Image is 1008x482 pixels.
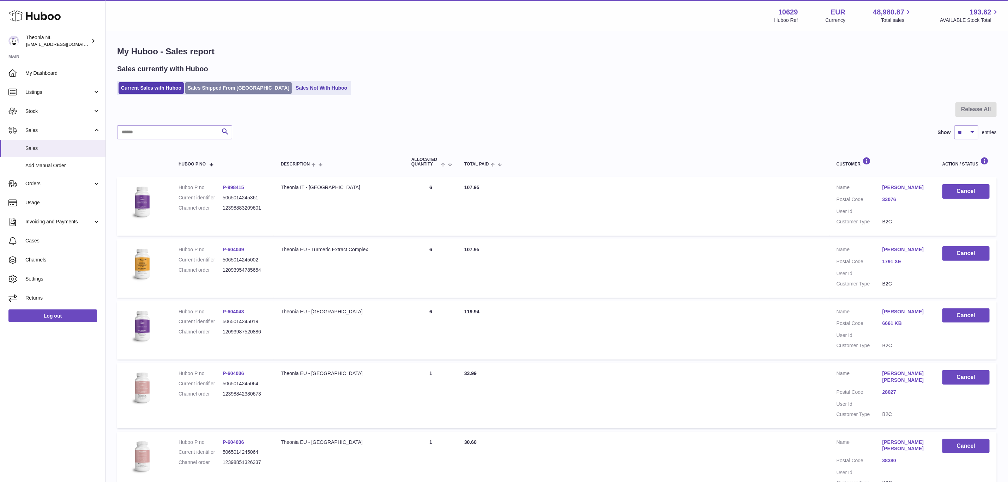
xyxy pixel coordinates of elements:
span: Total paid [464,162,489,167]
dd: B2C [882,342,928,349]
dd: B2C [882,281,928,287]
a: P-604049 [223,247,244,252]
dt: Channel order [179,391,223,397]
img: 106291725893172.jpg [124,308,159,344]
dt: Postal Code [837,258,882,267]
a: Sales Not With Huboo [293,82,350,94]
span: 119.94 [464,309,479,314]
a: Sales Shipped From [GEOGRAPHIC_DATA] [185,82,292,94]
span: entries [982,129,997,136]
td: 6 [404,301,457,360]
span: Settings [25,276,100,282]
span: My Dashboard [25,70,100,77]
a: 33076 [882,196,928,203]
span: Sales [25,127,93,134]
dt: Name [837,184,882,193]
dt: Postal Code [837,389,882,397]
dt: User Id [837,208,882,215]
span: Total sales [881,17,912,24]
span: Description [281,162,310,167]
td: 6 [404,239,457,298]
td: 1 [404,363,457,428]
div: Theonia EU - Turmeric Extract Complex [281,246,397,253]
div: Theonia EU - [GEOGRAPHIC_DATA] [281,308,397,315]
label: Show [938,129,951,136]
dt: Postal Code [837,457,882,466]
dt: Postal Code [837,320,882,329]
dt: Channel order [179,267,223,273]
dt: Customer Type [837,342,882,349]
span: 107.95 [464,185,479,190]
dd: 12398883209601 [223,205,267,211]
a: [PERSON_NAME] [882,184,928,191]
dt: Current identifier [179,380,223,387]
dt: Current identifier [179,449,223,456]
div: Action / Status [942,157,990,167]
span: Channels [25,257,100,263]
div: Currency [826,17,846,24]
span: [EMAIL_ADDRESS][DOMAIN_NAME] [26,41,104,47]
span: 107.95 [464,247,479,252]
dt: Current identifier [179,318,223,325]
dt: Channel order [179,205,223,211]
dt: User Id [837,270,882,277]
h2: Sales currently with Huboo [117,64,208,74]
a: [PERSON_NAME] [PERSON_NAME] [882,439,928,452]
dt: User Id [837,332,882,339]
img: info@wholesomegoods.eu [8,36,19,46]
dt: User Id [837,469,882,476]
a: 193.62 AVAILABLE Stock Total [940,7,1000,24]
dt: Current identifier [179,257,223,263]
div: Customer [837,157,928,167]
img: 106291725893222.jpg [124,439,159,474]
a: [PERSON_NAME] [882,308,928,315]
dt: Name [837,439,882,454]
button: Cancel [942,370,990,385]
strong: EUR [831,7,845,17]
button: Cancel [942,184,990,199]
dt: Huboo P no [179,370,223,377]
span: Invoicing and Payments [25,218,93,225]
span: 193.62 [970,7,991,17]
span: 30.60 [464,439,477,445]
span: Returns [25,295,100,301]
a: P-604036 [223,439,244,445]
dt: Current identifier [179,194,223,201]
dd: B2C [882,218,928,225]
dt: User Id [837,401,882,408]
a: P-998415 [223,185,244,190]
span: Orders [25,180,93,187]
a: 28027 [882,389,928,396]
a: P-604036 [223,370,244,376]
img: 106291725893222.jpg [124,370,159,405]
img: 106291725893031.jpg [124,246,159,282]
span: Huboo P no [179,162,206,167]
span: Sales [25,145,100,152]
span: Add Manual Order [25,162,100,169]
dt: Name [837,370,882,385]
span: ALLOCATED Quantity [411,157,439,167]
div: Huboo Ref [774,17,798,24]
dt: Huboo P no [179,184,223,191]
dt: Channel order [179,459,223,466]
img: 106291725893008.jpg [124,184,159,219]
dd: 12093954785654 [223,267,267,273]
strong: 10629 [778,7,798,17]
button: Cancel [942,308,990,323]
div: Theonia IT - [GEOGRAPHIC_DATA] [281,184,397,191]
a: 38380 [882,457,928,464]
dt: Huboo P no [179,439,223,446]
span: Listings [25,89,93,96]
a: 48,980.87 Total sales [873,7,912,24]
a: 1791 XE [882,258,928,265]
dt: Name [837,246,882,255]
dt: Customer Type [837,218,882,225]
span: 48,980.87 [873,7,904,17]
div: Theonia EU - [GEOGRAPHIC_DATA] [281,370,397,377]
a: Current Sales with Huboo [119,82,184,94]
span: Usage [25,199,100,206]
dd: 5065014245064 [223,449,267,456]
a: Log out [8,309,97,322]
dt: Huboo P no [179,308,223,315]
dd: 12398851326337 [223,459,267,466]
